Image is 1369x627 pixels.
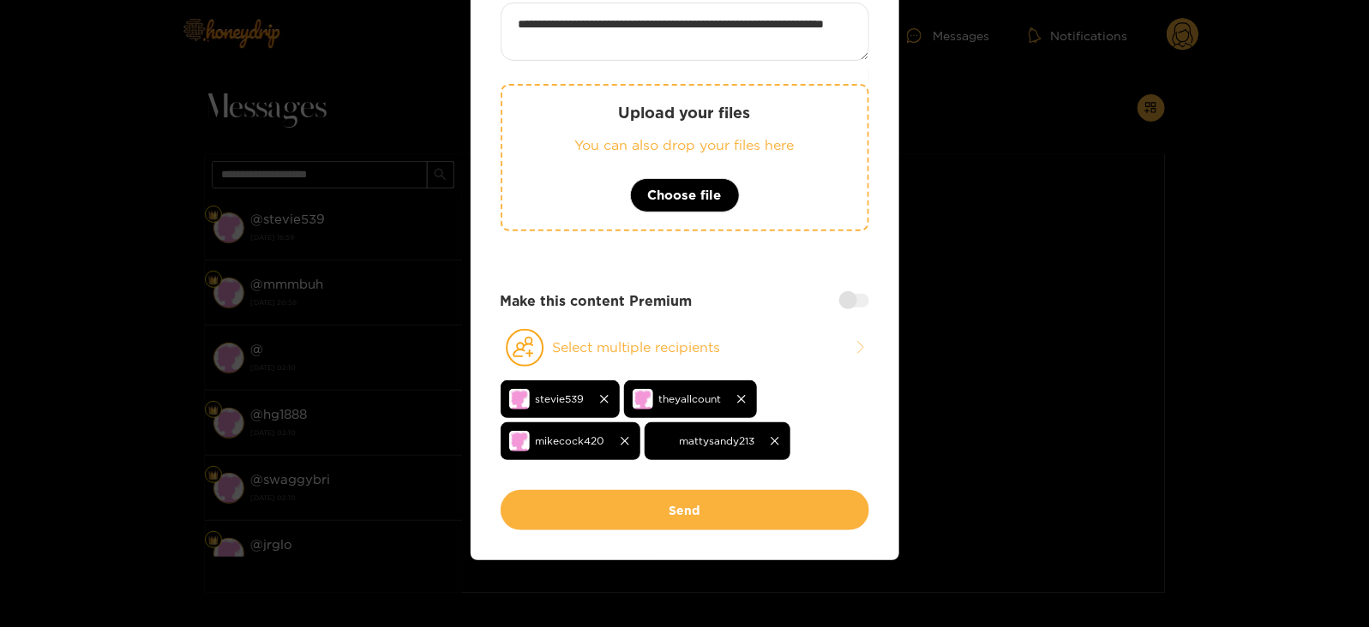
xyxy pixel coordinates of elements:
img: no-avatar.png [509,431,530,451]
span: mattysandy213 [680,431,755,451]
img: no-avatar.png [509,389,530,409]
span: Choose file [648,185,722,206]
button: Choose file [630,178,740,212]
span: mikecock420 [536,431,605,451]
img: 0wat1-screenshot-2024-08-17-at-2-52-21-pm.png [653,431,674,451]
button: Send [501,490,869,530]
img: no-avatar.png [633,389,653,409]
span: theyallcount [659,389,722,409]
span: stevie539 [536,389,585,409]
p: You can also drop your files here [537,135,833,155]
strong: Make this content Premium [501,291,693,311]
button: Select multiple recipients [501,328,869,367]
p: Upload your files [537,103,833,122]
